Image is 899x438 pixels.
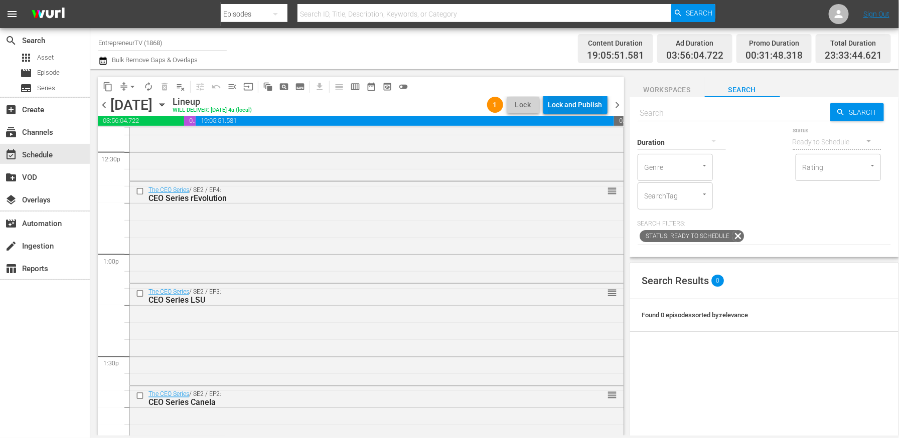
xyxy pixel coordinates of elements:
span: subscriptions [5,126,17,138]
div: CEO Series Canela [148,398,568,407]
div: Lineup [173,96,252,107]
span: Status: Ready to Schedule [640,230,732,242]
span: Automation [5,217,17,230]
img: ans4CAIJ8jUAAAAAAAAAAAAAAAAAAAAAAAAgQb4GAAAAAAAAAAAAAAAAAAAAAAAAJMjXAAAAAAAAAAAAAAAAAAAAAAAAgAT5G... [24,3,72,26]
span: input [243,82,253,92]
div: [DATE] [110,97,153,113]
span: calendar_view_week_outlined [350,82,360,92]
span: Found 0 episodes sorted by: relevance [642,311,748,319]
span: Create [5,104,17,116]
span: 24 hours Lineup View is OFF [395,79,411,95]
span: 19:05:51.581 [196,116,614,126]
span: Search [5,35,17,47]
span: content_copy [103,82,113,92]
span: Search Results [642,275,709,287]
p: Search Filters: [638,220,891,228]
button: reorder [608,288,618,298]
span: 00:26:15.379 [614,116,624,126]
button: Lock [507,97,539,113]
span: autorenew_outlined [143,82,154,92]
button: reorder [608,185,618,195]
span: arrow_drop_down [127,82,137,92]
span: 00:31:48.318 [184,116,196,126]
div: Ad Duration [666,36,723,50]
span: 0 [711,275,724,287]
div: CEO Series LSU [148,296,568,305]
div: WILL DELIVER: [DATE] 4a (local) [173,107,252,114]
span: Search [845,103,884,121]
div: Promo Duration [745,36,803,50]
a: The CEO Series [148,391,189,398]
span: playlist_remove_outlined [176,82,186,92]
span: toggle_off [398,82,408,92]
span: menu_open [227,82,237,92]
button: Open [868,161,877,170]
span: Ingestion [5,240,17,252]
div: / SE2 / EP2: [148,391,568,407]
button: reorder [608,390,618,400]
span: reorder [608,288,618,299]
span: date_range_outlined [366,82,376,92]
span: reorder [608,185,618,196]
span: Series [37,83,55,93]
div: / SE2 / EP4: [148,186,568,203]
span: 23:33:44.621 [825,50,882,62]
span: 00:31:48.318 [745,50,803,62]
div: / SE2 / EP3: [148,289,568,305]
button: Search [830,103,884,121]
span: auto_awesome_motion_outlined [263,82,273,92]
span: Select an event to delete [157,79,173,95]
span: chevron_right [612,99,624,111]
span: chevron_left [98,99,110,111]
span: Lock [511,100,535,110]
span: Bulk Remove Gaps & Overlaps [110,56,198,64]
span: Overlays [5,194,17,206]
span: Episode [20,67,32,79]
span: Workspaces [630,84,705,96]
a: The CEO Series [148,186,189,193]
span: VOD [5,171,17,183]
span: Remove Gaps & Overlaps [116,79,140,95]
span: Asset [20,52,32,64]
div: Content Duration [587,36,644,50]
div: CEO Series rEvolution [148,193,568,203]
span: reorder [608,390,618,401]
span: menu [6,8,18,20]
span: Asset [37,53,54,63]
div: Total Duration [825,36,882,50]
div: Ready to Schedule [793,128,881,156]
span: Reports [5,263,17,275]
span: 1 [487,101,503,109]
button: Open [700,161,709,170]
span: Month Calendar View [363,79,379,95]
span: Series [20,82,32,94]
span: Episode [37,68,60,78]
span: compress [119,82,129,92]
span: 19:05:51.581 [587,50,644,62]
span: Search [686,4,712,22]
span: preview_outlined [382,82,392,92]
span: Revert to Primary Episode [208,79,224,95]
span: View Backup [379,79,395,95]
div: Lock and Publish [548,96,603,114]
span: 03:56:04.722 [666,50,723,62]
button: Lock and Publish [543,96,608,114]
a: Sign Out [863,10,889,18]
a: The CEO Series [148,289,189,296]
span: subtitles_outlined [295,82,305,92]
button: Open [700,189,709,199]
span: Copy Lineup [100,79,116,95]
span: Create Search Block [276,79,292,95]
span: Schedule [5,149,17,161]
span: pageview_outlined [279,82,289,92]
span: 03:56:04.722 [98,116,184,126]
span: Search [705,84,780,96]
button: Search [671,4,715,22]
